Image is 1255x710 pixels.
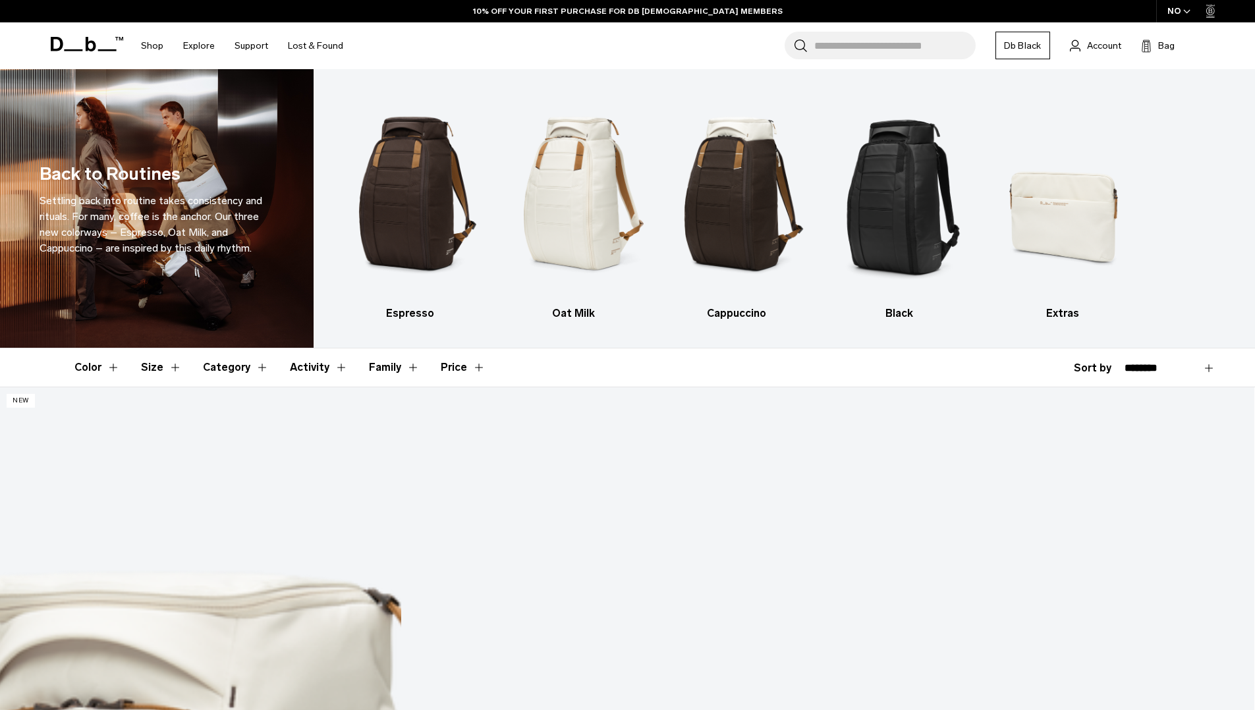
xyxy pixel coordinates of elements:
[993,89,1133,299] img: Db
[1087,39,1121,53] span: Account
[667,89,807,299] img: Db
[667,89,807,321] li: 3 / 5
[183,22,215,69] a: Explore
[290,348,348,387] button: Toggle Filter
[503,306,644,321] h3: Oat Milk
[829,89,970,299] img: Db
[235,22,268,69] a: Support
[829,89,970,321] li: 4 / 5
[340,306,480,321] h3: Espresso
[40,161,181,188] h1: Back to Routines
[74,348,120,387] button: Toggle Filter
[993,89,1133,321] a: Db Extras
[667,306,807,321] h3: Cappuccino
[441,348,486,387] button: Toggle Price
[503,89,644,321] li: 2 / 5
[993,306,1133,321] h3: Extras
[473,5,783,17] a: 10% OFF YOUR FIRST PURCHASE FOR DB [DEMOGRAPHIC_DATA] MEMBERS
[141,22,163,69] a: Shop
[829,89,970,321] a: Db Black
[369,348,420,387] button: Toggle Filter
[288,22,343,69] a: Lost & Found
[7,394,35,408] p: New
[995,32,1050,59] a: Db Black
[40,193,274,256] p: Settling back into routine takes consistency and rituals. For many, coffee is the anchor. Our thr...
[993,89,1133,321] li: 5 / 5
[340,89,480,299] img: Db
[503,89,644,299] img: Db
[503,89,644,321] a: Db Oat Milk
[829,306,970,321] h3: Black
[340,89,480,321] a: Db Espresso
[1070,38,1121,53] a: Account
[340,89,480,321] li: 1 / 5
[667,89,807,321] a: Db Cappuccino
[1158,39,1175,53] span: Bag
[1141,38,1175,53] button: Bag
[131,22,353,69] nav: Main Navigation
[203,348,269,387] button: Toggle Filter
[141,348,182,387] button: Toggle Filter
